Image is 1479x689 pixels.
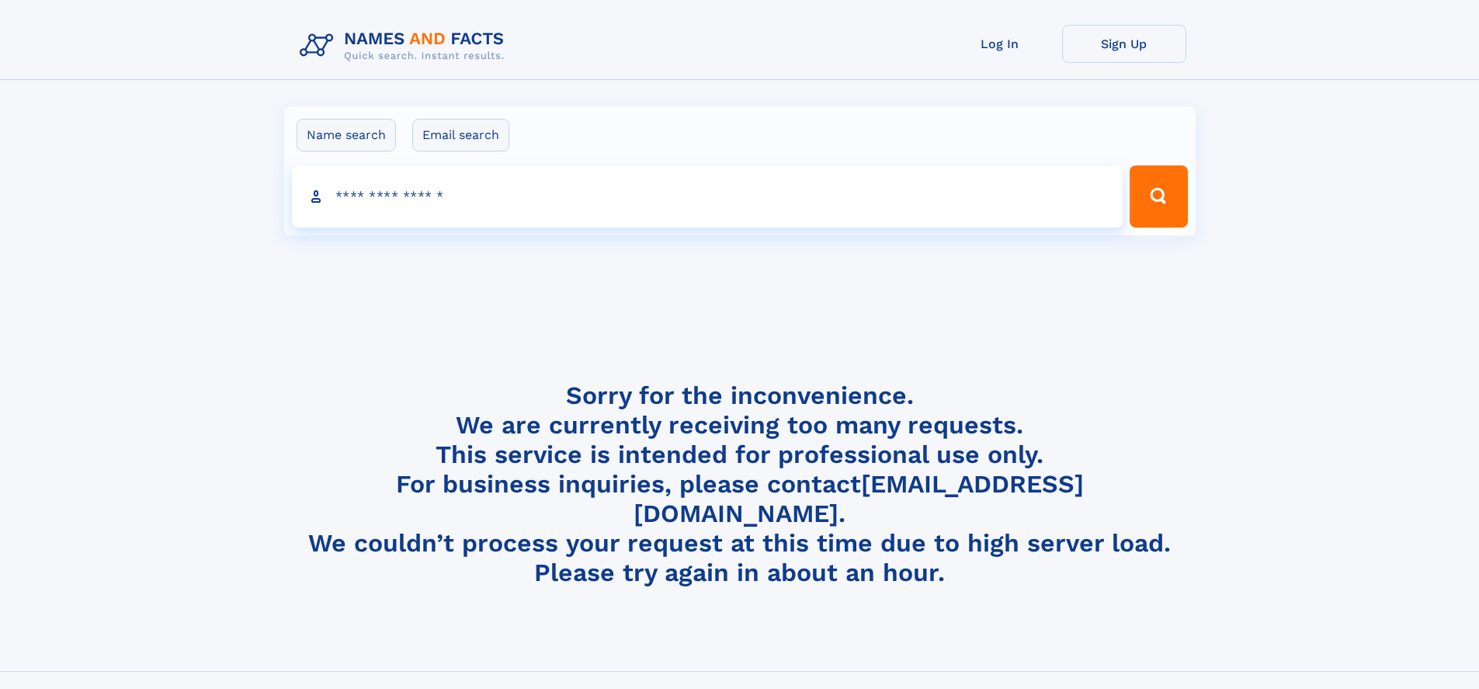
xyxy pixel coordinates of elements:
[412,119,509,151] label: Email search
[938,25,1062,63] a: Log In
[292,165,1123,228] input: search input
[293,25,517,67] img: Logo Names and Facts
[1062,25,1186,63] a: Sign Up
[1130,165,1187,228] button: Search Button
[293,381,1186,588] h4: Sorry for the inconvenience. We are currently receiving too many requests. This service is intend...
[634,469,1084,528] a: [EMAIL_ADDRESS][DOMAIN_NAME]
[297,119,396,151] label: Name search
